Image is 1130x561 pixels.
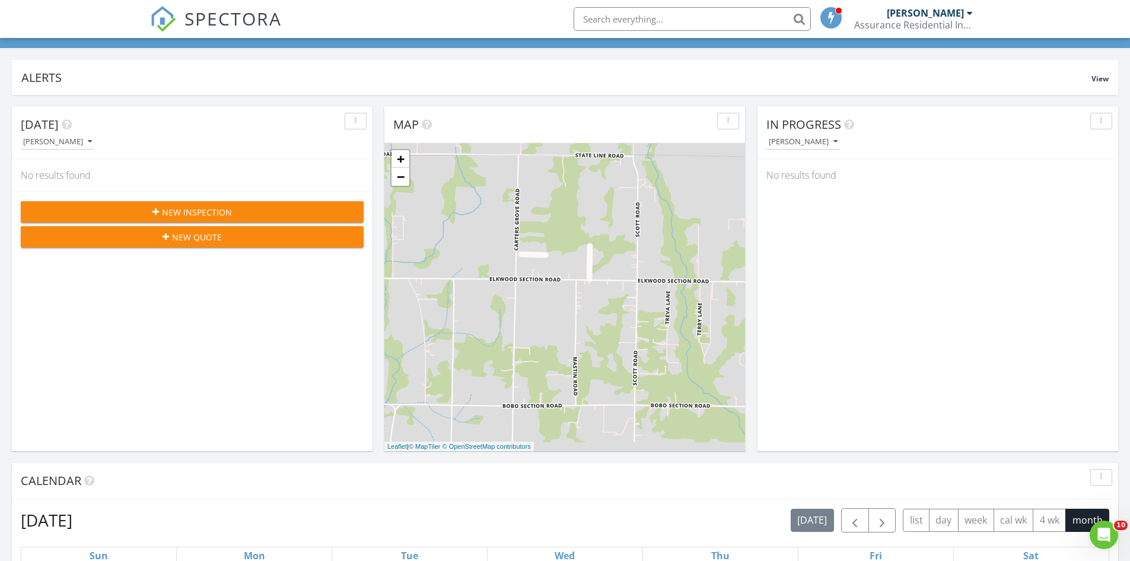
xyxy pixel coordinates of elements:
[384,442,534,452] div: |
[23,138,92,146] div: [PERSON_NAME]
[1114,521,1128,530] span: 10
[21,69,1091,85] div: Alerts
[1033,509,1066,532] button: 4 wk
[150,16,282,41] a: SPECTORA
[443,443,531,450] a: © OpenStreetMap contributors
[841,508,869,533] button: Previous month
[766,116,841,132] span: In Progress
[21,226,364,248] button: New Quote
[21,508,72,532] h2: [DATE]
[393,116,419,132] span: Map
[868,508,896,533] button: Next month
[791,509,834,532] button: [DATE]
[409,443,441,450] a: © MapTiler
[391,168,409,186] a: Zoom out
[391,150,409,168] a: Zoom in
[12,159,373,191] div: No results found
[887,7,964,19] div: [PERSON_NAME]
[766,134,840,150] button: [PERSON_NAME]
[574,7,811,31] input: Search everything...
[184,6,282,31] span: SPECTORA
[757,159,1118,191] div: No results found
[21,134,94,150] button: [PERSON_NAME]
[21,116,59,132] span: [DATE]
[769,138,838,146] div: [PERSON_NAME]
[994,509,1034,532] button: cal wk
[162,206,232,218] span: New Inspection
[958,509,994,532] button: week
[854,19,973,31] div: Assurance Residential Inspections, LLC
[1065,509,1109,532] button: month
[903,509,930,532] button: list
[21,473,81,489] span: Calendar
[929,509,959,532] button: day
[21,201,364,223] button: New Inspection
[172,231,222,243] span: New Quote
[387,443,407,450] a: Leaflet
[1090,521,1118,549] iframe: Intercom live chat
[150,6,176,32] img: The Best Home Inspection Software - Spectora
[1091,74,1109,84] span: View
